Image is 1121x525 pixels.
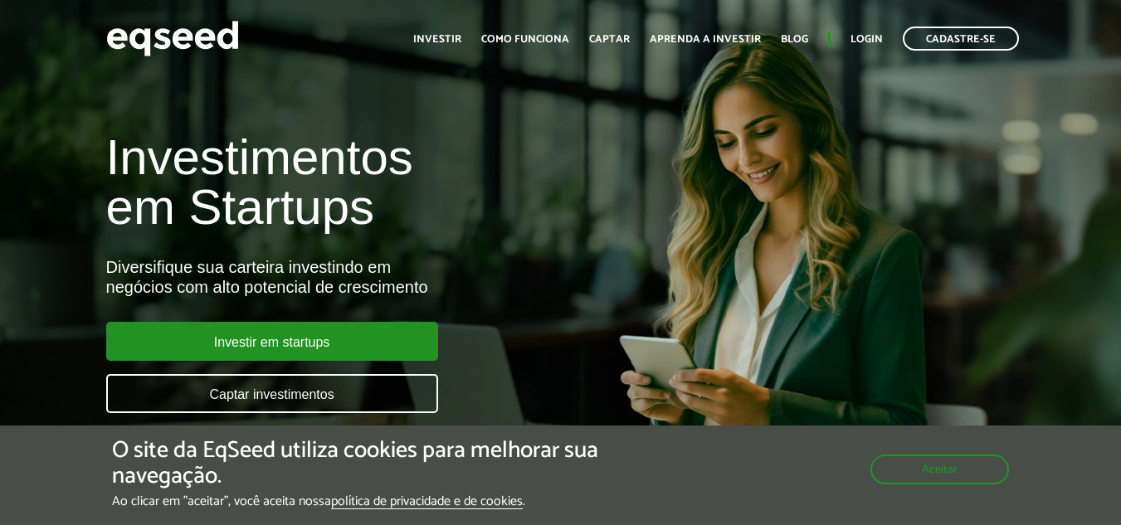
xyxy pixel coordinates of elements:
a: Investir em startups [106,322,438,361]
p: Ao clicar em "aceitar", você aceita nossa . [112,493,650,509]
a: política de privacidade e de cookies [331,495,523,509]
a: Captar investimentos [106,374,438,413]
button: Aceitar [870,455,1009,484]
a: Como funciona [481,34,569,45]
a: Aprenda a investir [650,34,761,45]
div: Diversifique sua carteira investindo em negócios com alto potencial de crescimento [106,257,642,297]
a: Cadastre-se [903,27,1019,51]
h5: O site da EqSeed utiliza cookies para melhorar sua navegação. [112,438,650,489]
img: EqSeed [106,17,239,61]
a: Investir [413,34,461,45]
a: Blog [781,34,808,45]
h1: Investimentos em Startups [106,133,642,232]
a: Captar [589,34,630,45]
a: Login [850,34,883,45]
